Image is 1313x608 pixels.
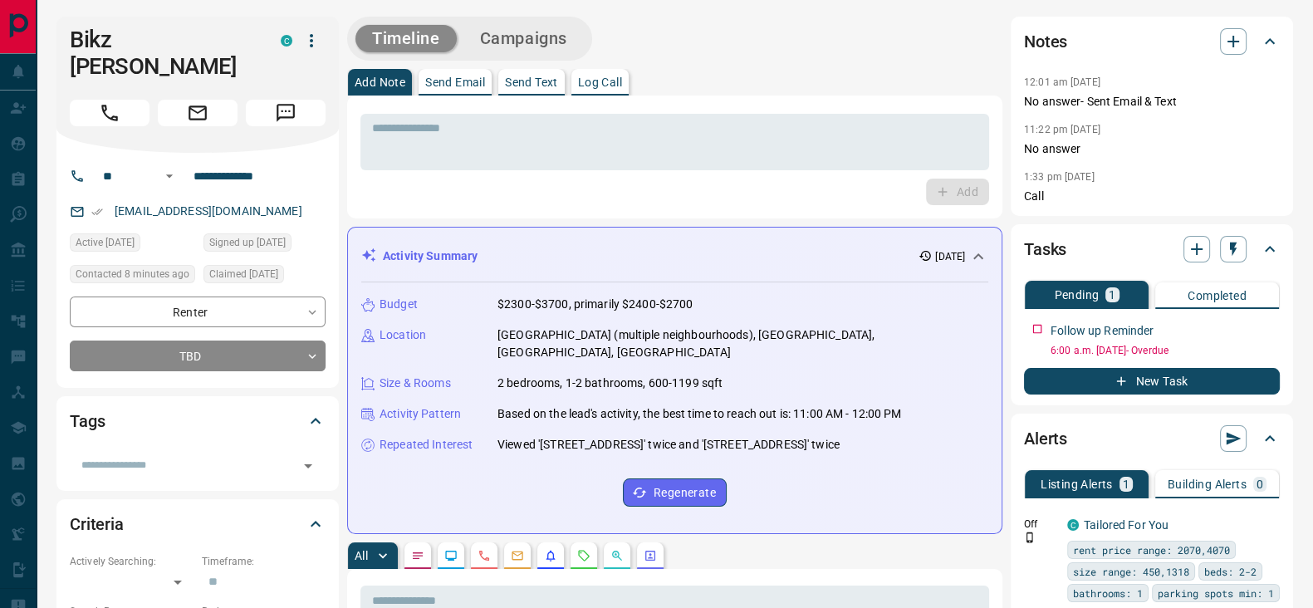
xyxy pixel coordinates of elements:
h2: Notes [1024,28,1067,55]
p: Activity Summary [383,248,478,265]
svg: Calls [478,549,491,562]
p: Send Email [425,76,485,88]
p: Log Call [578,76,622,88]
div: Criteria [70,504,326,544]
div: condos.ca [1067,519,1079,531]
div: Tasks [1024,229,1280,269]
span: Claimed [DATE] [209,266,278,282]
p: Repeated Interest [380,436,473,454]
p: Activity Pattern [380,405,461,423]
p: No answer [1024,140,1280,158]
p: Listing Alerts [1041,478,1113,490]
span: Call [70,100,149,126]
h2: Criteria [70,511,124,537]
svg: Email Verified [91,206,103,218]
p: Follow up Reminder [1051,322,1154,340]
div: Fri Oct 10 2025 [70,233,195,257]
button: New Task [1024,368,1280,395]
h1: Bikz [PERSON_NAME] [70,27,256,80]
button: Campaigns [463,25,584,52]
p: [DATE] [935,249,965,264]
div: TBD [70,341,326,371]
p: 11:22 pm [DATE] [1024,124,1100,135]
svg: Emails [511,549,524,562]
div: Renter [70,297,326,327]
span: Active [DATE] [76,234,135,251]
p: Send Text [505,76,558,88]
div: Tags [70,401,326,441]
p: Viewed '[STREET_ADDRESS]' twice and '[STREET_ADDRESS]' twice [497,436,840,454]
p: 1 [1109,289,1115,301]
span: rent price range: 2070,4070 [1073,542,1230,558]
div: Alerts [1024,419,1280,458]
a: [EMAIL_ADDRESS][DOMAIN_NAME] [115,204,302,218]
p: Size & Rooms [380,375,451,392]
p: Add Note [355,76,405,88]
span: Email [158,100,238,126]
div: condos.ca [281,35,292,47]
p: Location [380,326,426,344]
button: Open [296,454,320,478]
a: Tailored For You [1084,518,1168,532]
div: Activity Summary[DATE] [361,241,988,272]
p: No answer- Sent Email & Text [1024,93,1280,110]
span: bathrooms: 1 [1073,585,1143,601]
span: Contacted 8 minutes ago [76,266,189,282]
p: All [355,550,368,561]
span: beds: 2-2 [1204,563,1257,580]
p: Off [1024,517,1057,532]
p: 6:00 a.m. [DATE] - Overdue [1051,343,1280,358]
svg: Notes [411,549,424,562]
p: Budget [380,296,418,313]
h2: Tags [70,408,105,434]
button: Timeline [355,25,457,52]
p: Based on the lead's activity, the best time to reach out is: 11:00 AM - 12:00 PM [497,405,902,423]
span: size range: 450,1318 [1073,563,1189,580]
div: Tue Mar 08 2022 [203,233,326,257]
h2: Alerts [1024,425,1067,452]
p: Call [1024,188,1280,205]
svg: Requests [577,549,590,562]
span: parking spots min: 1 [1158,585,1274,601]
button: Open [159,166,179,186]
svg: Push Notification Only [1024,532,1036,543]
p: $2300-$3700, primarily $2400-$2700 [497,296,693,313]
button: Regenerate [623,478,727,507]
p: Completed [1188,290,1247,302]
span: Signed up [DATE] [209,234,286,251]
svg: Listing Alerts [544,549,557,562]
div: Notes [1024,22,1280,61]
span: Message [246,100,326,126]
svg: Agent Actions [644,549,657,562]
p: 12:01 am [DATE] [1024,76,1100,88]
h2: Tasks [1024,236,1066,262]
p: 1 [1123,478,1129,490]
p: [GEOGRAPHIC_DATA] (multiple neighbourhoods), [GEOGRAPHIC_DATA], [GEOGRAPHIC_DATA], [GEOGRAPHIC_DATA] [497,326,988,361]
p: Actively Searching: [70,554,194,569]
svg: Opportunities [610,549,624,562]
svg: Lead Browsing Activity [444,549,458,562]
p: Building Alerts [1168,478,1247,490]
p: 1:33 pm [DATE] [1024,171,1095,183]
p: Pending [1054,289,1099,301]
div: Mon Oct 13 2025 [70,265,195,288]
p: 2 bedrooms, 1-2 bathrooms, 600-1199 sqft [497,375,723,392]
p: 0 [1257,478,1263,490]
p: Timeframe: [202,554,326,569]
div: Fri Oct 10 2025 [203,265,326,288]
